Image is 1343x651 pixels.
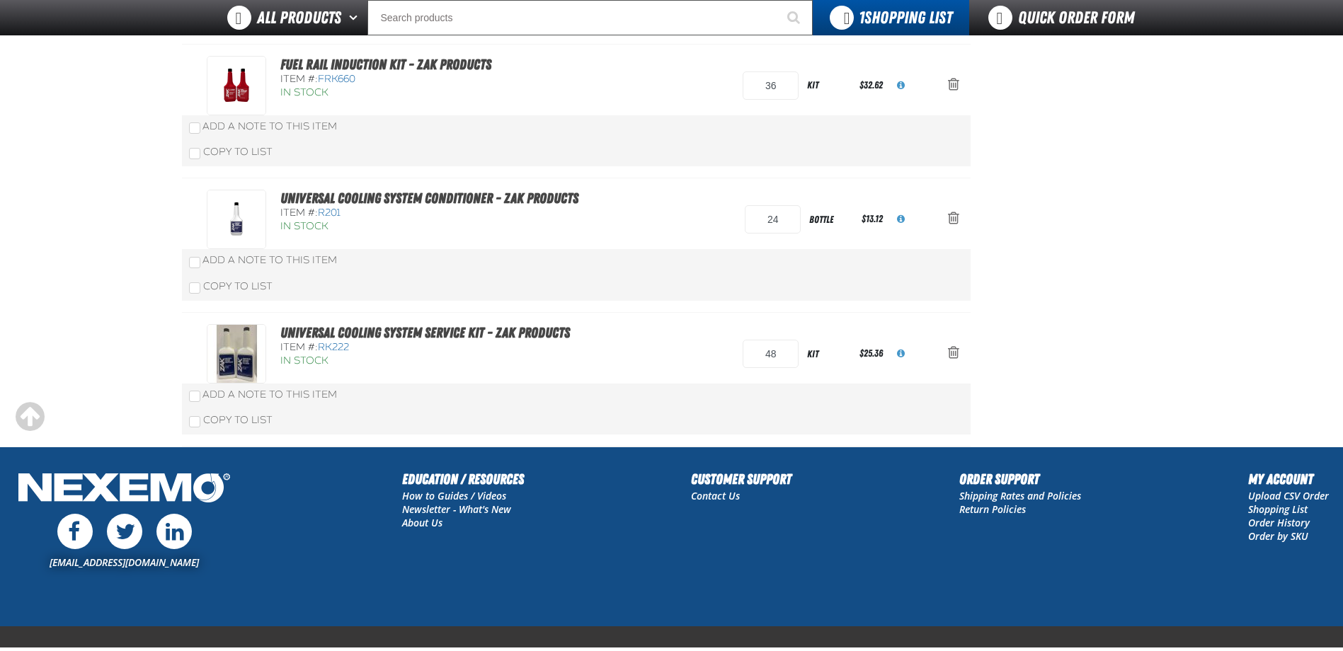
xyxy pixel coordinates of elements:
[189,414,273,426] label: Copy To List
[799,69,857,101] div: kit
[280,207,578,220] div: Item #:
[189,122,200,134] input: Add a Note to This Item
[14,468,234,510] img: Nexemo Logo
[318,207,341,219] span: R201
[959,502,1026,516] a: Return Policies
[859,8,864,28] strong: 1
[886,70,916,101] button: View All Prices for FRK660
[202,120,337,132] span: Add a Note to This Item
[1248,468,1329,490] h2: My Account
[280,220,578,234] div: In Stock
[691,489,740,502] a: Contact Us
[402,489,506,502] a: How to Guides / Videos
[959,468,1081,490] h2: Order Support
[189,146,273,158] label: Copy To List
[937,70,971,101] button: Action Remove Fuel Rail Induction Kit - ZAK Products from Shopping List
[691,468,791,490] h2: Customer Support
[189,148,200,159] input: Copy To List
[959,489,1081,502] a: Shipping Rates and Policies
[937,204,971,235] button: Action Remove Universal Cooling System Conditioner - ZAK Products from Shopping List
[743,340,799,368] input: Product Quantity
[280,355,570,368] div: In Stock
[189,391,200,402] input: Add a Note to This Item
[189,282,200,294] input: Copy To List
[937,338,971,369] button: Action Remove Universal Cooling System Service Kit - ZAK Products from Shopping List
[14,401,45,432] div: Scroll to the top
[318,341,349,353] span: RK222
[402,502,511,516] a: Newsletter - What's New
[859,79,883,91] span: $32.62
[801,204,859,236] div: bottle
[202,254,337,266] span: Add a Note to This Item
[202,388,337,401] span: Add a Note to This Item
[745,205,801,234] input: Product Quantity
[886,338,916,369] button: View All Prices for RK222
[402,468,524,490] h2: Education / Resources
[280,56,491,73] a: Fuel Rail Induction Kit - ZAK Products
[189,280,273,292] label: Copy To List
[280,190,578,207] a: Universal Cooling System Conditioner - ZAK Products
[50,555,199,569] a: [EMAIL_ADDRESS][DOMAIN_NAME]
[886,204,916,235] button: View All Prices for R201
[1248,516,1310,529] a: Order History
[280,341,570,355] div: Item #:
[280,86,547,100] div: In Stock
[402,516,442,529] a: About Us
[799,338,857,370] div: kit
[743,71,799,100] input: Product Quantity
[189,416,200,427] input: Copy To List
[257,5,341,30] span: All Products
[1248,489,1329,502] a: Upload CSV Order
[862,213,883,224] span: $13.12
[1248,502,1308,516] a: Shopping List
[280,73,547,86] div: Item #:
[280,324,570,341] a: Universal Cooling System Service Kit - ZAK Products
[1248,529,1308,543] a: Order by SKU
[318,73,355,85] span: FRK660
[859,347,883,359] span: $25.36
[859,8,952,28] span: Shopping List
[189,257,200,268] input: Add a Note to This Item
